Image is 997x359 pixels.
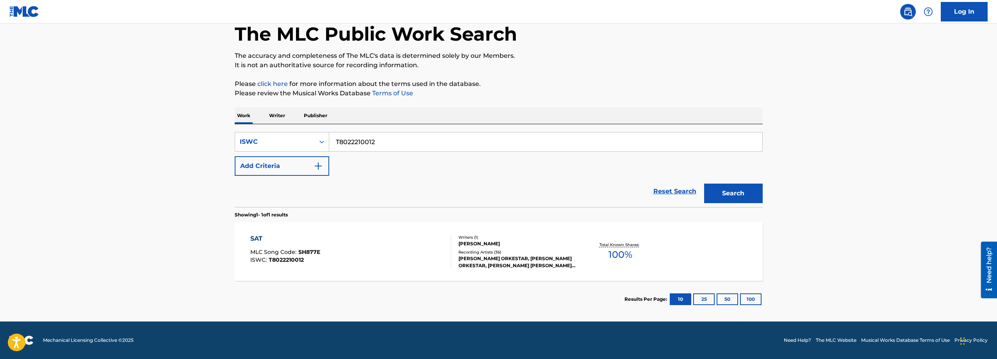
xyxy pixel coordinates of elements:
a: Need Help? [784,337,811,344]
span: SH877E [298,248,320,255]
p: It is not an authoritative source for recording information. [235,61,763,70]
div: ISWC [240,137,310,146]
a: Terms of Use [371,89,413,97]
p: Please for more information about the terms used in the database. [235,79,763,89]
p: Work [235,107,253,124]
img: 9d2ae6d4665cec9f34b9.svg [314,161,323,171]
p: The accuracy and completeness of The MLC's data is determined solely by our Members. [235,51,763,61]
h1: The MLC Public Work Search [235,22,517,46]
div: [PERSON_NAME] [458,240,576,247]
a: The MLC Website [816,337,856,344]
div: Need help? [9,5,19,41]
p: Writer [267,107,287,124]
p: Results Per Page: [624,296,669,303]
p: Publisher [301,107,330,124]
span: Mechanical Licensing Collective © 2025 [43,337,134,344]
iframe: Resource Center [975,242,997,298]
button: Add Criteria [235,156,329,176]
a: Musical Works Database Terms of Use [861,337,950,344]
a: Reset Search [649,183,700,200]
p: Showing 1 - 1 of 1 results [235,211,288,218]
img: logo [9,336,34,345]
p: Total Known Shares: [599,242,641,248]
button: 10 [670,293,691,305]
p: Please review the Musical Works Database [235,89,763,98]
img: search [903,7,913,16]
span: T8022210012 [269,256,304,263]
iframe: Chat Widget [958,321,997,359]
span: ISWC : [250,256,269,263]
a: SATMLC Song Code:SH877EISWC:T8022210012Writers (1)[PERSON_NAME]Recording Artists (36)[PERSON_NAME... [235,222,763,281]
div: Help [920,4,936,20]
span: 100 % [608,248,632,262]
button: 100 [740,293,762,305]
button: 25 [693,293,715,305]
img: MLC Logo [9,6,39,17]
img: help [924,7,933,16]
a: click here [257,80,288,88]
button: 50 [717,293,738,305]
span: MLC Song Code : [250,248,298,255]
div: Drag [960,329,965,353]
form: Search Form [235,132,763,207]
a: Log In [941,2,988,21]
div: Recording Artists ( 36 ) [458,249,576,255]
div: Writers ( 1 ) [458,234,576,240]
a: Privacy Policy [954,337,988,344]
div: SAT [250,234,320,243]
button: Search [704,184,763,203]
div: [PERSON_NAME] ORKESTAR, [PERSON_NAME] ORKESTAR, [PERSON_NAME] [PERSON_NAME] ORKESTAR, [PERSON_NAM... [458,255,576,269]
a: Public Search [900,4,916,20]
